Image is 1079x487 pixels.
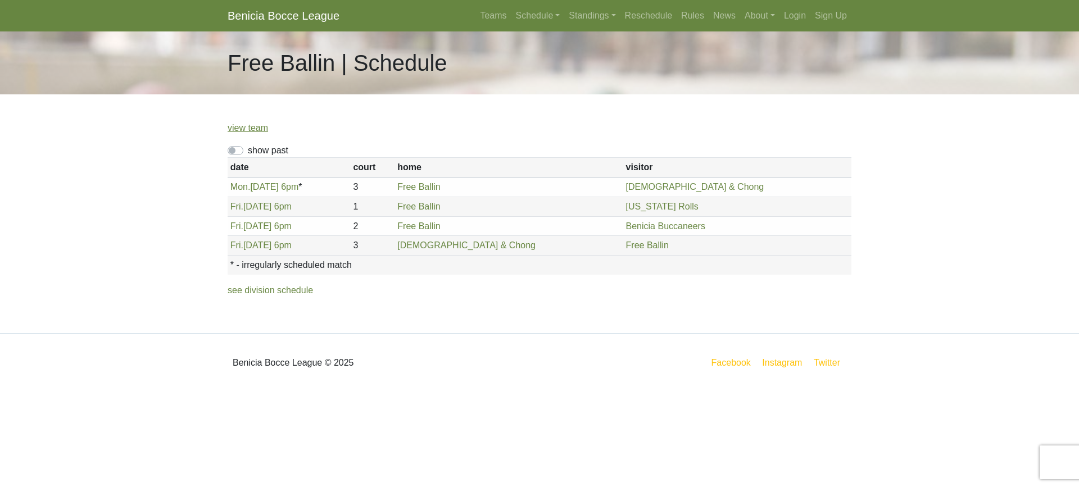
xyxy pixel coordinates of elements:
span: Fri. [230,202,243,211]
a: Twitter [811,356,849,370]
th: court [351,158,395,177]
a: Schedule [511,4,565,27]
a: see division schedule [228,285,313,295]
span: Fri. [230,240,243,250]
a: Benicia Buccaneers [626,221,705,231]
span: Mon. [230,182,251,192]
a: Rules [677,4,709,27]
span: Fri. [230,221,243,231]
a: Fri.[DATE] 6pm [230,221,292,231]
a: Login [779,4,810,27]
a: [DEMOGRAPHIC_DATA] & Chong [397,240,536,250]
a: Instagram [760,356,804,370]
a: Teams [475,4,511,27]
label: show past [248,144,288,157]
a: Standings [564,4,620,27]
a: Mon.[DATE] 6pm [230,182,299,192]
a: Reschedule [620,4,677,27]
th: * - irregularly scheduled match [228,255,851,274]
a: [DEMOGRAPHIC_DATA] & Chong [626,182,764,192]
a: Fri.[DATE] 6pm [230,240,292,250]
a: Free Ballin [626,240,669,250]
div: Benicia Bocce League © 2025 [219,343,539,383]
a: Benicia Bocce League [228,4,339,27]
th: date [228,158,351,177]
th: visitor [623,158,851,177]
a: Free Ballin [397,202,440,211]
td: 2 [351,216,395,236]
a: view team [228,123,268,133]
h1: Free Ballin | Schedule [228,49,447,76]
td: 3 [351,236,395,256]
a: News [709,4,740,27]
a: [US_STATE] Rolls [626,202,699,211]
a: Sign Up [810,4,851,27]
td: 3 [351,177,395,197]
a: Free Ballin [397,182,440,192]
a: Fri.[DATE] 6pm [230,202,292,211]
td: 1 [351,197,395,217]
a: About [740,4,779,27]
th: home [395,158,623,177]
a: Facebook [709,356,753,370]
a: Free Ballin [397,221,440,231]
